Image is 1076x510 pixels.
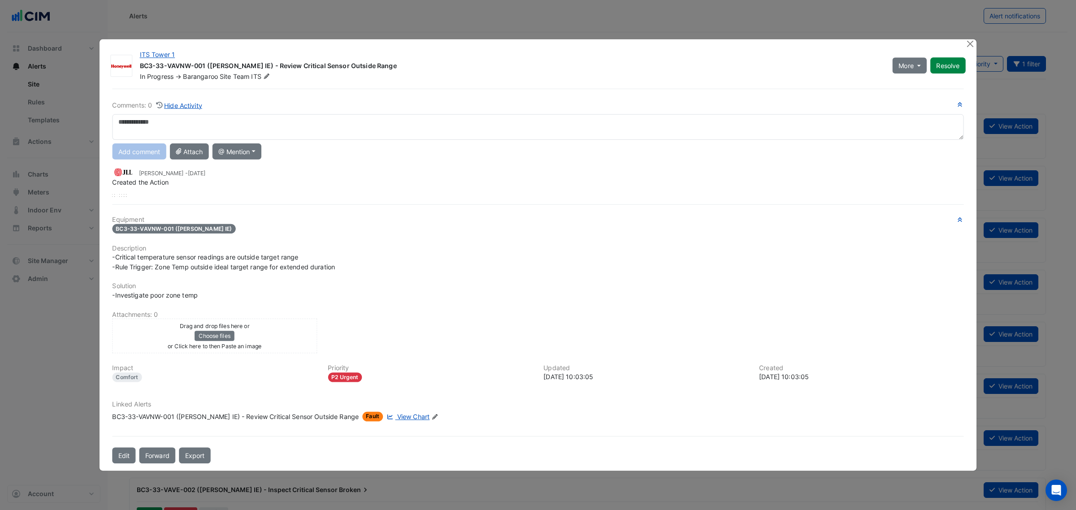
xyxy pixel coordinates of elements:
button: Attach [170,143,209,160]
button: Close [965,39,975,48]
span: ITS [251,72,272,81]
div: Open Intercom Messenger [1046,480,1067,501]
h6: Attachments: 0 [112,311,963,318]
span: -Investigate poor zone temp [112,291,198,299]
span: Barangaroo Site Team [183,73,249,80]
h6: Priority [328,364,532,372]
div: Comments: 0 [112,100,202,110]
h6: Created [759,364,963,372]
span: In Progress [140,73,174,80]
h6: Solution [112,282,963,290]
span: More [898,61,914,70]
button: More [893,58,927,74]
button: Edit [112,448,135,464]
div: BC3-33-VAVNW-001 ([PERSON_NAME] IE) - Review Critical Sensor Outside Range [140,61,882,72]
button: Hide Activity [156,100,203,110]
span: 2025-07-28 10:03:05 [188,169,206,176]
span: -> [175,73,181,80]
a: Export [179,448,210,464]
span: BC3-33-VAVNW-001 ([PERSON_NAME] IE) [112,224,235,233]
button: Forward [139,448,176,464]
div: [DATE] 10:03:05 [759,372,963,381]
span: Created the Action [112,178,168,186]
button: Resolve [930,58,966,74]
small: [PERSON_NAME] - [139,169,206,177]
span: -Critical temperature sensor readings are outside target range -Rule Trigger: Zone Temp outside i... [112,253,335,271]
div: P2 Urgent [328,372,362,382]
a: ITS Tower 1 [140,51,175,58]
fa-icon: Edit Linked Alerts [431,414,438,420]
h6: Equipment [112,216,963,223]
button: @ Mention [213,143,261,160]
h6: Updated [543,364,748,372]
h6: Description [112,245,963,252]
button: Choose files [195,331,234,341]
span: Fault [362,412,382,421]
img: JLL Lendlease Commercial [112,167,135,177]
h6: Linked Alerts [112,400,963,408]
div: Comfort [112,372,142,382]
span: View Chart [397,413,430,420]
img: Honeywell [111,61,132,71]
h6: Impact [112,364,317,372]
a: View Chart [385,412,430,421]
small: or Click here to then Paste an image [168,343,261,350]
div: BC3-33-VAVNW-001 ([PERSON_NAME] IE) - Review Critical Sensor Outside Range [112,412,359,421]
small: Drag and drop files here or [180,323,250,329]
div: [DATE] 10:03:05 [543,372,748,381]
